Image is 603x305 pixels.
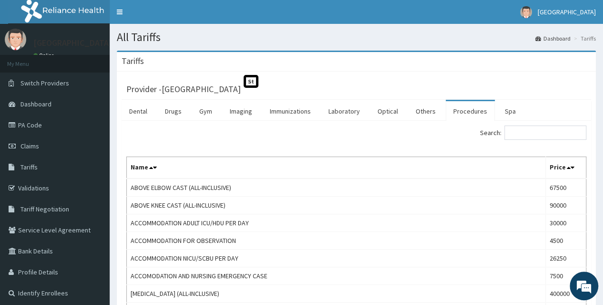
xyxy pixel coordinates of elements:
[545,267,586,285] td: 7500
[127,214,546,232] td: ACCOMMODATION ADULT ICU/HDU PER DAY
[122,101,155,121] a: Dental
[20,163,38,171] span: Tariffs
[321,101,368,121] a: Laboratory
[20,142,39,150] span: Claims
[156,5,179,28] div: Minimize live chat window
[262,101,318,121] a: Immunizations
[545,232,586,250] td: 4500
[127,285,546,303] td: [MEDICAL_DATA] (ALL-INCLUSIVE)
[480,126,586,140] label: Search:
[126,85,241,94] h3: Provider - [GEOGRAPHIC_DATA]
[33,39,112,47] p: [GEOGRAPHIC_DATA]
[545,214,586,232] td: 30000
[127,232,546,250] td: ACCOMMODATION FOR OBSERVATION
[122,57,144,65] h3: Tariffs
[497,101,523,121] a: Spa
[20,79,69,87] span: Switch Providers
[50,53,160,66] div: Chat with us now
[127,267,546,285] td: ACCOMODATION AND NURSING EMERGENCY CASE
[545,157,586,179] th: Price
[535,34,571,42] a: Dashboard
[538,8,596,16] span: [GEOGRAPHIC_DATA]
[5,203,182,237] textarea: Type your message and hit 'Enter'
[55,92,132,188] span: We're online!
[5,29,26,50] img: User Image
[545,179,586,197] td: 67500
[408,101,443,121] a: Others
[33,52,56,59] a: Online
[18,48,39,72] img: d_794563401_company_1708531726252_794563401
[504,126,586,140] input: Search:
[157,101,189,121] a: Drugs
[222,101,260,121] a: Imaging
[127,197,546,214] td: ABOVE KNEE CAST (ALL-INCLUSIVE)
[545,250,586,267] td: 26250
[572,34,596,42] li: Tariffs
[244,75,258,88] span: St
[545,285,586,303] td: 400000
[127,250,546,267] td: ACCOMMODATION NICU/SCBU PER DAY
[192,101,220,121] a: Gym
[127,157,546,179] th: Name
[370,101,406,121] a: Optical
[20,100,51,108] span: Dashboard
[520,6,532,18] img: User Image
[117,31,596,43] h1: All Tariffs
[20,205,69,213] span: Tariff Negotiation
[127,179,546,197] td: ABOVE ELBOW CAST (ALL-INCLUSIVE)
[446,101,495,121] a: Procedures
[545,197,586,214] td: 90000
